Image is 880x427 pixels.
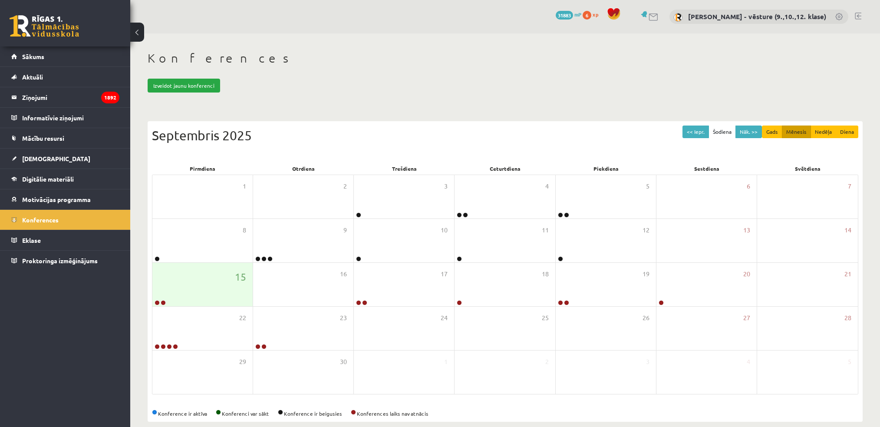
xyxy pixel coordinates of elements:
[836,126,858,138] button: Diena
[556,11,581,18] a: 31883 mP
[239,313,246,323] span: 22
[11,169,119,189] a: Digitālie materiāli
[441,225,448,235] span: 10
[22,73,43,81] span: Aktuāli
[22,195,91,203] span: Motivācijas programma
[22,175,74,183] span: Digitālie materiāli
[340,357,347,367] span: 30
[11,230,119,250] a: Eklase
[11,87,119,107] a: Ziņojumi1892
[444,357,448,367] span: 1
[148,51,863,66] h1: Konferences
[556,11,573,20] span: 31883
[239,357,246,367] span: 29
[743,225,750,235] span: 13
[593,11,598,18] span: xp
[340,269,347,279] span: 16
[743,313,750,323] span: 27
[11,67,119,87] a: Aktuāli
[762,126,782,138] button: Gads
[782,126,811,138] button: Mēnesis
[674,13,682,22] img: Kristīna Kižlo - vēsture (9.,10.,12. klase)
[340,313,347,323] span: 23
[682,126,709,138] button: << Iepr.
[643,269,649,279] span: 19
[11,128,119,148] a: Mācību resursi
[343,182,347,191] span: 2
[148,79,220,93] a: Izveidot jaunu konferenci
[542,313,549,323] span: 25
[656,162,757,175] div: Sestdiena
[643,225,649,235] span: 12
[22,108,119,128] legend: Informatīvie ziņojumi
[844,269,851,279] span: 21
[844,313,851,323] span: 28
[758,162,858,175] div: Svētdiena
[583,11,603,18] a: 6 xp
[811,126,836,138] button: Nedēļa
[152,162,253,175] div: Pirmdiena
[688,12,826,21] a: [PERSON_NAME] - vēsture (9.,10.,12. klase)
[747,357,750,367] span: 4
[747,182,750,191] span: 6
[22,53,44,60] span: Sākums
[11,251,119,271] a: Proktoringa izmēģinājums
[235,269,246,284] span: 15
[22,257,98,265] span: Proktoringa izmēģinājums
[10,15,79,37] a: Rīgas 1. Tālmācības vidusskola
[441,313,448,323] span: 24
[11,210,119,230] a: Konferences
[22,155,90,162] span: [DEMOGRAPHIC_DATA]
[743,269,750,279] span: 20
[343,225,347,235] span: 9
[542,269,549,279] span: 18
[848,357,851,367] span: 5
[22,236,41,244] span: Eklase
[22,216,59,224] span: Konferences
[545,357,549,367] span: 2
[709,126,736,138] button: Šodiena
[22,87,119,107] legend: Ziņojumi
[735,126,762,138] button: Nāk. >>
[152,410,858,417] div: Konference ir aktīva Konferenci var sākt Konference ir beigusies Konferences laiks nav atnācis
[354,162,455,175] div: Trešdiena
[22,134,64,142] span: Mācību resursi
[848,182,851,191] span: 7
[545,182,549,191] span: 4
[574,11,581,18] span: mP
[11,189,119,209] a: Motivācijas programma
[152,126,858,145] div: Septembris 2025
[556,162,656,175] div: Piekdiena
[441,269,448,279] span: 17
[101,92,119,103] i: 1892
[542,225,549,235] span: 11
[11,108,119,128] a: Informatīvie ziņojumi
[455,162,555,175] div: Ceturtdiena
[243,225,246,235] span: 8
[583,11,591,20] span: 6
[253,162,353,175] div: Otrdiena
[643,313,649,323] span: 26
[646,182,649,191] span: 5
[444,182,448,191] span: 3
[844,225,851,235] span: 14
[646,357,649,367] span: 3
[11,46,119,66] a: Sākums
[11,149,119,169] a: [DEMOGRAPHIC_DATA]
[243,182,246,191] span: 1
